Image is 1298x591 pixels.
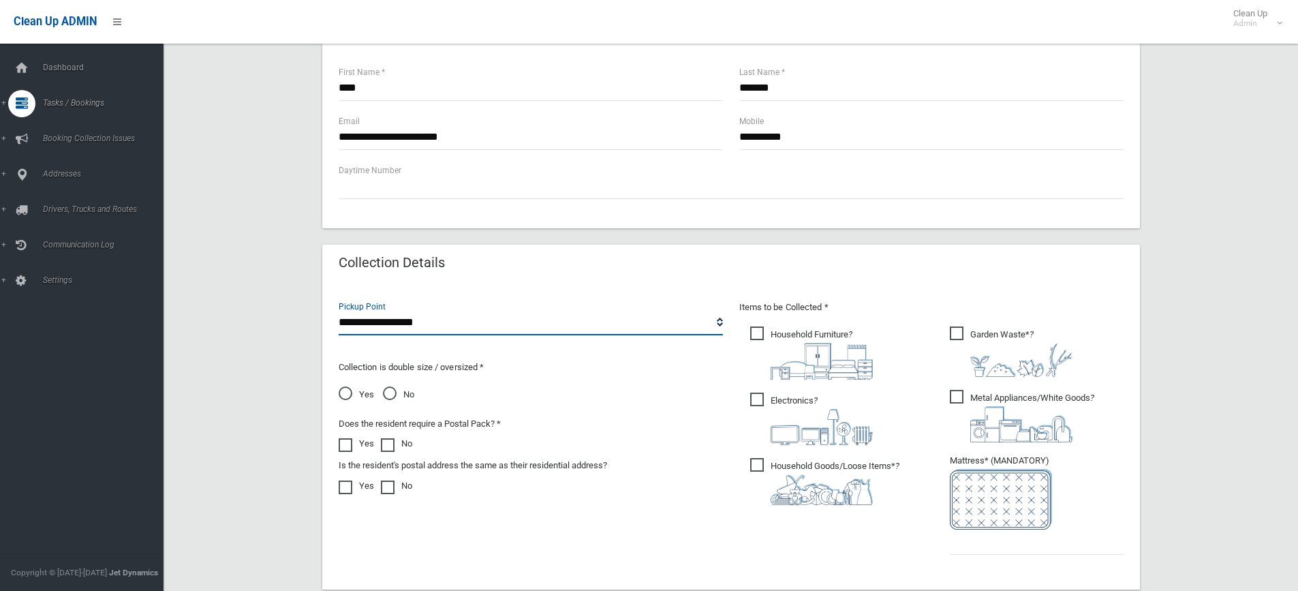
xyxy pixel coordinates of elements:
img: 394712a680b73dbc3d2a6a3a7ffe5a07.png [771,409,873,445]
i: ? [771,461,899,505]
span: Dashboard [39,63,174,72]
i: ? [771,329,873,380]
span: Tasks / Bookings [39,98,174,108]
span: Drivers, Trucks and Routes [39,204,174,214]
img: 36c1b0289cb1767239cdd3de9e694f19.png [970,406,1072,442]
i: ? [970,393,1094,442]
span: Settings [39,275,174,285]
strong: Jet Dynamics [109,568,158,577]
span: Copyright © [DATE]-[DATE] [11,568,107,577]
label: Does the resident require a Postal Pack? * [339,416,501,432]
img: aa9efdbe659d29b613fca23ba79d85cb.png [771,343,873,380]
img: b13cc3517677393f34c0a387616ef184.png [771,474,873,505]
small: Admin [1233,18,1267,29]
label: No [381,436,412,452]
span: Electronics [750,393,873,445]
header: Collection Details [322,249,461,276]
span: Mattress* (MANDATORY) [950,455,1124,530]
span: Clean Up ADMIN [14,15,97,28]
span: Communication Log [39,240,174,249]
img: 4fd8a5c772b2c999c83690221e5242e0.png [970,343,1072,377]
span: Booking Collection Issues [39,134,174,143]
label: No [381,478,412,494]
span: Household Goods/Loose Items* [750,458,899,505]
span: Household Furniture [750,327,873,380]
i: ? [771,395,873,445]
p: Items to be Collected * [739,299,1124,316]
label: Is the resident's postal address the same as their residential address? [339,457,607,474]
span: No [383,387,414,403]
p: Collection is double size / oversized * [339,359,723,376]
img: e7408bece873d2c1783593a074e5cb2f.png [950,469,1052,530]
span: Yes [339,387,374,403]
label: Yes [339,436,374,452]
span: Garden Waste* [950,327,1072,377]
i: ? [970,329,1072,377]
span: Addresses [39,169,174,179]
label: Yes [339,478,374,494]
span: Clean Up [1226,8,1281,29]
span: Metal Appliances/White Goods [950,390,1094,442]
